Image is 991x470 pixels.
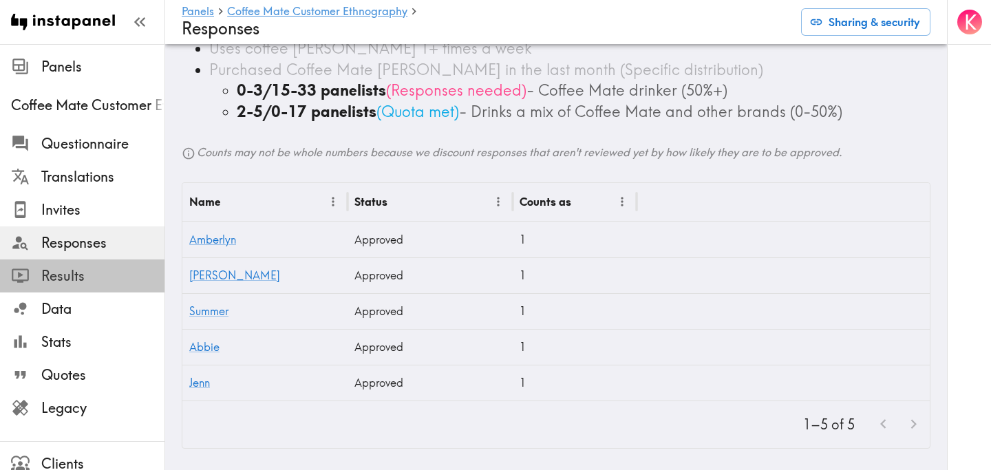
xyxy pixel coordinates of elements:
div: Approved [348,365,513,400]
div: Name [189,195,220,209]
button: Menu [612,191,633,213]
p: 1–5 of 5 [803,415,855,434]
button: Menu [323,191,344,213]
a: Coffee Mate Customer Ethnography [227,6,407,19]
span: Legacy [41,398,164,418]
span: Data [41,299,164,319]
div: Status [354,195,387,209]
span: Quotes [41,365,164,385]
a: [PERSON_NAME] [189,268,280,282]
div: Approved [348,222,513,257]
span: Invites [41,200,164,220]
div: 1 [513,222,637,257]
span: Purchased Coffee Mate [PERSON_NAME] in the last month (Specific distribution) [209,60,763,79]
span: Results [41,266,164,286]
button: Menu [488,191,509,213]
a: Jenn [189,376,210,389]
div: 1 [513,257,637,293]
div: 1 [513,365,637,400]
span: Uses coffee [PERSON_NAME] 1+ times a week [209,39,531,58]
button: Sort [573,191,594,213]
b: 0-3/15-33 panelists [237,81,386,100]
h6: Counts may not be whole numbers because we discount responses that aren't reviewed yet by how lik... [182,145,930,160]
span: K [964,10,977,34]
a: Summer [189,304,228,318]
div: Approved [348,329,513,365]
span: Coffee Mate Customer Ethnography [11,96,164,115]
div: 1 [513,329,637,365]
span: ( Quota met ) [376,102,459,121]
b: 2-5/0-17 panelists [237,102,376,121]
button: K [956,8,983,36]
span: ( Responses needed ) [386,81,526,100]
button: Sharing & security [801,8,930,36]
h4: Responses [182,19,790,39]
div: 1 [513,293,637,329]
div: Approved [348,293,513,329]
span: - Drinks a mix of Coffee Mate and other brands (0-50%) [459,102,842,121]
span: Stats [41,332,164,352]
span: Translations [41,167,164,186]
a: Amberlyn [189,233,236,246]
span: Responses [41,233,164,253]
span: - Coffee Mate drinker (50%+) [526,81,727,100]
button: Sort [389,191,410,213]
span: Panels [41,57,164,76]
span: Questionnaire [41,134,164,153]
button: Sort [222,191,243,213]
div: Counts as [520,195,571,209]
a: Abbie [189,340,220,354]
a: Panels [182,6,214,19]
div: Approved [348,257,513,293]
